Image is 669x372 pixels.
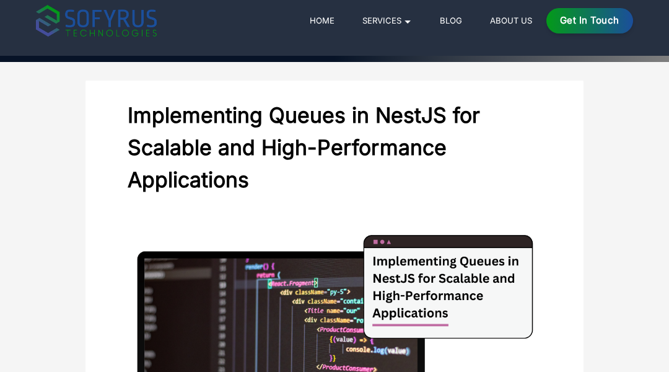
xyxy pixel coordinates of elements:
a: Home [305,13,339,28]
a: Get in Touch [546,8,634,33]
img: sofyrus [36,5,157,37]
a: About Us [486,13,537,28]
a: Blog [435,13,467,28]
h2: Implementing Queues in NestJS for Scalable and High-Performance Applications [123,90,546,205]
a: Services 🞃 [358,13,417,28]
